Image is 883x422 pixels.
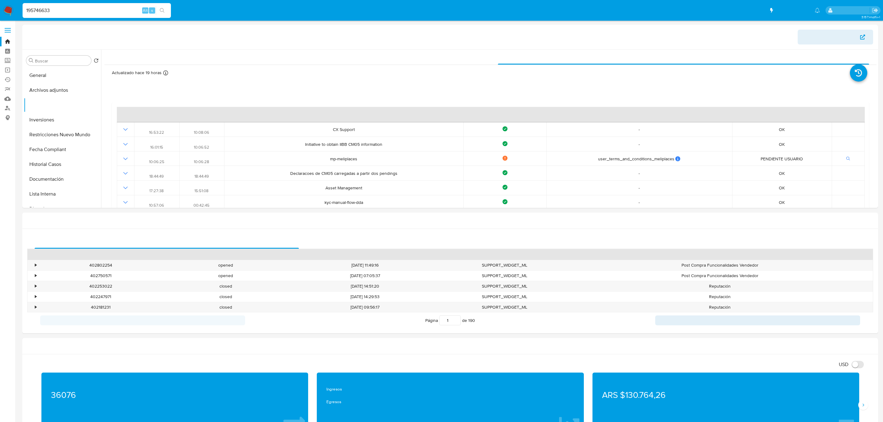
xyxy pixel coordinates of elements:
[153,238,180,245] span: Historial CX
[567,281,873,291] div: Reputación
[38,260,163,270] div: 402802254
[720,238,730,245] span: Chat
[43,251,159,258] div: Id
[163,281,288,291] div: closed
[442,271,567,281] div: SUPPORT_WIDGET_ML
[24,157,101,172] button: Historial Casos
[442,281,567,291] div: SUPPORT_WIDGET_ML
[24,172,101,187] button: Documentación
[94,58,99,65] button: Volver al orden por defecto
[567,271,873,281] div: Post Compra Funcionalidades Vendedor
[35,262,36,268] div: •
[23,6,171,15] input: Buscar usuario o caso...
[468,317,475,323] span: 190
[35,58,89,64] input: Buscar
[163,292,288,302] div: closed
[35,283,36,289] div: •
[24,98,101,112] button: KYC
[292,251,438,258] div: Fecha de creación
[27,343,873,349] h1: Transaccionalidad
[434,238,458,245] span: Soluciones
[163,260,288,270] div: opened
[24,142,101,157] button: Fecha Compliant
[27,34,79,40] h1: Información de Usuario
[425,315,475,325] span: Página de
[168,251,284,258] div: Estado
[38,292,163,302] div: 402247971
[442,260,567,270] div: SUPPORT_WIDGET_ML
[774,7,809,14] span: Accesos rápidos
[446,251,562,258] div: Origen
[38,281,163,291] div: 402253022
[24,127,101,142] button: Restricciones Nuevo Mundo
[815,8,820,13] a: Notificaciones
[151,7,153,13] span: s
[29,58,34,63] button: Buscar
[38,302,163,312] div: 402181231
[806,30,859,44] span: Ver Mirada por Persona
[286,53,309,61] span: Compañía
[798,30,873,44] button: Ver Mirada por Persona
[288,292,442,302] div: [DATE] 14:29:53
[442,292,567,302] div: SUPPORT_WIDGET_ML
[38,271,163,281] div: 402750571
[288,281,442,291] div: [DATE] 14:51:20
[288,271,442,281] div: [DATE] 07:05:37
[24,68,101,83] button: General
[872,7,878,14] a: Salir
[567,292,873,302] div: Reputación
[35,304,36,310] div: •
[655,315,860,325] button: Siguiente
[163,271,288,281] div: opened
[156,6,168,15] button: search-icon
[288,260,442,270] div: [DATE] 11:49:16
[35,294,36,300] div: •
[288,302,442,312] div: [DATE] 09:56:17
[35,273,36,279] div: •
[112,70,162,76] p: Actualizado hace 19 horas
[163,302,288,312] div: closed
[143,7,148,13] span: Alt
[671,53,696,61] span: KYC Status
[571,251,868,258] div: Proceso
[24,83,101,98] button: Archivos adjuntos
[567,302,873,312] div: Reputación
[24,201,101,216] button: Direcciones
[442,302,567,312] div: SUPPORT_WIDGET_ML
[27,217,873,224] h1: Contactos
[40,315,245,325] button: Anterior
[567,260,873,270] div: Post Compra Funcionalidades Vendedor
[835,7,870,13] p: andres.vilosio@mercadolibre.com
[24,112,101,127] button: Inversiones
[24,187,101,201] button: Lista Interna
